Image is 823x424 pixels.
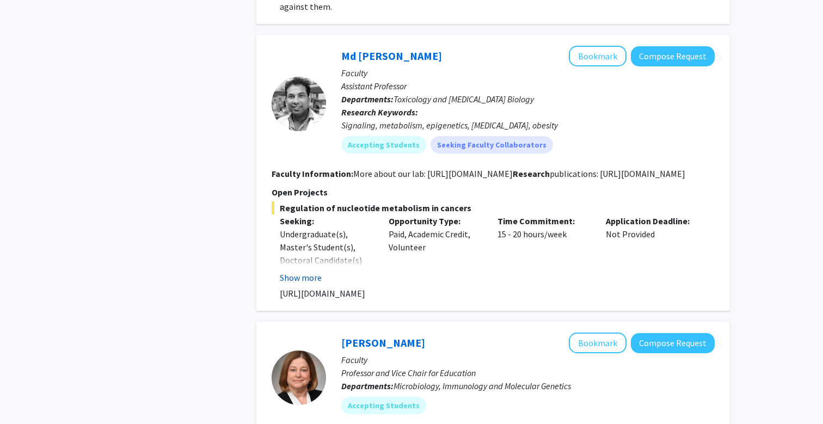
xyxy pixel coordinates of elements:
button: Add Md Eunus Ali to Bookmarks [569,46,627,66]
span: Toxicology and [MEDICAL_DATA] Biology [394,94,534,105]
p: Faculty [341,353,715,366]
iframe: Chat [8,375,46,416]
button: Compose Request to Sarah D'Orazio [631,333,715,353]
p: Faculty [341,66,715,79]
p: Seeking: [280,214,372,228]
span: Regulation of nucleotide metabolism in cancers [272,201,715,214]
p: Assistant Professor [341,79,715,93]
a: [PERSON_NAME] [341,336,425,349]
p: Application Deadline: [606,214,698,228]
a: Md [PERSON_NAME] [341,49,442,63]
mat-chip: Accepting Students [341,397,426,414]
span: Microbiology, Immunology and Molecular Genetics [394,380,571,391]
button: Add Sarah D'Orazio to Bookmarks [569,333,627,353]
mat-chip: Accepting Students [341,136,426,153]
mat-chip: Seeking Faculty Collaborators [431,136,553,153]
div: Undergraduate(s), Master's Student(s), Doctoral Candidate(s) (PhD, MD, DMD, PharmD, etc.), Postdo... [280,228,372,332]
button: Show more [280,271,322,284]
b: Departments: [341,94,394,105]
p: [URL][DOMAIN_NAME] [280,287,715,300]
button: Compose Request to Md Eunus Ali [631,46,715,66]
div: Not Provided [598,214,707,284]
div: Paid, Academic Credit, Volunteer [380,214,489,284]
b: Faculty Information: [272,168,353,179]
b: Departments: [341,380,394,391]
p: Opportunity Type: [389,214,481,228]
p: Professor and Vice Chair for Education [341,366,715,379]
p: Time Commitment: [498,214,590,228]
b: Research [513,168,550,179]
div: Signaling, metabolism, epigenetics, [MEDICAL_DATA], obesity [341,119,715,132]
div: 15 - 20 hours/week [489,214,598,284]
p: Open Projects [272,186,715,199]
b: Research Keywords: [341,107,418,118]
fg-read-more: More about our lab: [URL][DOMAIN_NAME] publications: [URL][DOMAIN_NAME] [353,168,685,179]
